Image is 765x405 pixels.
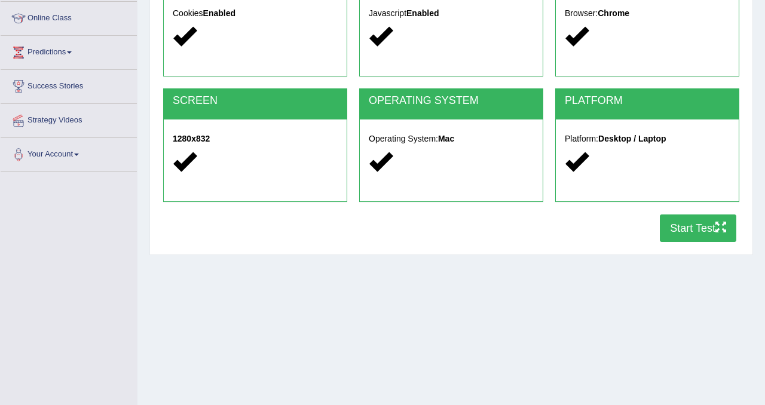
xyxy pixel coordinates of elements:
[1,36,137,66] a: Predictions
[1,2,137,32] a: Online Class
[660,214,736,242] button: Start Test
[1,70,137,100] a: Success Stories
[438,134,454,143] strong: Mac
[565,9,730,18] h5: Browser:
[369,95,534,107] h2: OPERATING SYSTEM
[1,138,137,168] a: Your Account
[565,134,730,143] h5: Platform:
[1,104,137,134] a: Strategy Videos
[565,95,730,107] h2: PLATFORM
[203,8,235,18] strong: Enabled
[369,9,534,18] h5: Javascript
[369,134,534,143] h5: Operating System:
[406,8,439,18] strong: Enabled
[173,9,338,18] h5: Cookies
[598,134,666,143] strong: Desktop / Laptop
[598,8,629,18] strong: Chrome
[173,134,210,143] strong: 1280x832
[173,95,338,107] h2: SCREEN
